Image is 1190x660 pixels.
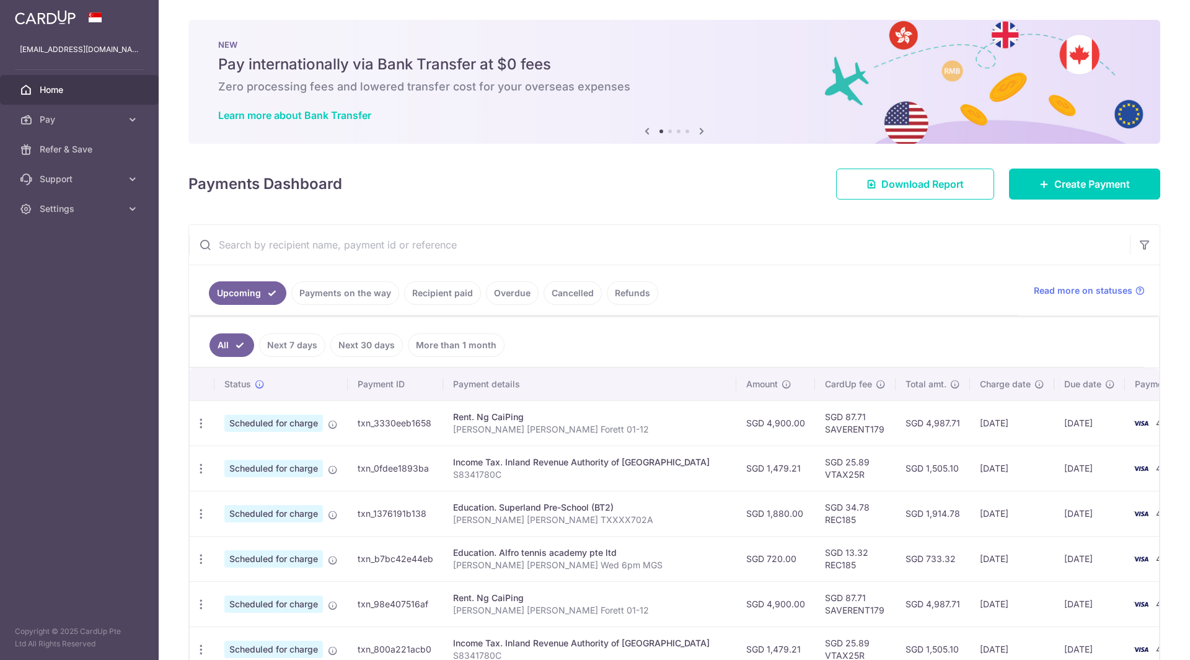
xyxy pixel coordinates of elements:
[746,378,778,390] span: Amount
[970,400,1054,446] td: [DATE]
[1054,177,1130,191] span: Create Payment
[815,400,896,446] td: SGD 87.71 SAVERENT179
[815,536,896,581] td: SGD 13.32 REC185
[443,368,736,400] th: Payment details
[970,446,1054,491] td: [DATE]
[404,281,481,305] a: Recipient paid
[224,460,323,477] span: Scheduled for charge
[20,43,139,56] p: [EMAIL_ADDRESS][DOMAIN_NAME]
[1034,284,1132,297] span: Read more on statuses
[453,501,726,514] div: Education. Superland Pre-School (BT2)
[218,109,371,121] a: Learn more about Bank Transfer
[1129,597,1153,612] img: Bank Card
[330,333,403,357] a: Next 30 days
[1054,491,1125,536] td: [DATE]
[348,400,443,446] td: txn_3330eeb1658
[1156,599,1178,609] span: 4442
[40,143,121,156] span: Refer & Save
[453,469,726,481] p: S8341780C
[453,637,726,649] div: Income Tax. Inland Revenue Authority of [GEOGRAPHIC_DATA]
[1054,581,1125,627] td: [DATE]
[453,559,726,571] p: [PERSON_NAME] [PERSON_NAME] Wed 6pm MGS
[1009,169,1160,200] a: Create Payment
[1054,536,1125,581] td: [DATE]
[348,491,443,536] td: txn_1376191b138
[188,173,342,195] h4: Payments Dashboard
[736,491,815,536] td: SGD 1,880.00
[259,333,325,357] a: Next 7 days
[896,581,970,627] td: SGD 4,987.71
[224,641,323,658] span: Scheduled for charge
[40,203,121,215] span: Settings
[224,505,323,522] span: Scheduled for charge
[348,536,443,581] td: txn_b7bc42e44eb
[896,400,970,446] td: SGD 4,987.71
[1034,284,1145,297] a: Read more on statuses
[408,333,505,357] a: More than 1 month
[1129,552,1153,566] img: Bank Card
[970,491,1054,536] td: [DATE]
[1129,506,1153,521] img: Bank Card
[224,415,323,432] span: Scheduled for charge
[1129,416,1153,431] img: Bank Card
[453,411,726,423] div: Rent. Ng CaiPing
[881,177,964,191] span: Download Report
[980,378,1031,390] span: Charge date
[825,378,872,390] span: CardUp fee
[453,592,726,604] div: Rent. Ng CaiPing
[544,281,602,305] a: Cancelled
[736,581,815,627] td: SGD 4,900.00
[348,581,443,627] td: txn_98e407516af
[453,514,726,526] p: [PERSON_NAME] [PERSON_NAME] TXXXX702A
[815,491,896,536] td: SGD 34.78 REC185
[896,446,970,491] td: SGD 1,505.10
[453,423,726,436] p: [PERSON_NAME] [PERSON_NAME] Forett 01-12
[970,581,1054,627] td: [DATE]
[1111,623,1178,654] iframe: Opens a widget where you can find more information
[1054,400,1125,446] td: [DATE]
[209,281,286,305] a: Upcoming
[486,281,539,305] a: Overdue
[224,550,323,568] span: Scheduled for charge
[815,446,896,491] td: SGD 25.89 VTAX25R
[453,456,726,469] div: Income Tax. Inland Revenue Authority of [GEOGRAPHIC_DATA]
[453,547,726,559] div: Education. Alfro tennis academy pte ltd
[224,596,323,613] span: Scheduled for charge
[1064,378,1101,390] span: Due date
[896,491,970,536] td: SGD 1,914.78
[1156,463,1178,473] span: 4442
[1156,508,1178,519] span: 4442
[224,378,251,390] span: Status
[896,536,970,581] td: SGD 733.32
[1054,446,1125,491] td: [DATE]
[40,84,121,96] span: Home
[188,20,1160,144] img: Bank transfer banner
[1129,461,1153,476] img: Bank Card
[348,446,443,491] td: txn_0fdee1893ba
[970,536,1054,581] td: [DATE]
[15,10,76,25] img: CardUp
[453,604,726,617] p: [PERSON_NAME] [PERSON_NAME] Forett 01-12
[218,40,1130,50] p: NEW
[209,333,254,357] a: All
[736,536,815,581] td: SGD 720.00
[218,55,1130,74] h5: Pay internationally via Bank Transfer at $0 fees
[291,281,399,305] a: Payments on the way
[815,581,896,627] td: SGD 87.71 SAVERENT179
[189,225,1130,265] input: Search by recipient name, payment id or reference
[906,378,946,390] span: Total amt.
[40,173,121,185] span: Support
[348,368,443,400] th: Payment ID
[607,281,658,305] a: Refunds
[1156,553,1178,564] span: 4442
[218,79,1130,94] h6: Zero processing fees and lowered transfer cost for your overseas expenses
[1156,418,1178,428] span: 4442
[736,446,815,491] td: SGD 1,479.21
[836,169,994,200] a: Download Report
[40,113,121,126] span: Pay
[736,400,815,446] td: SGD 4,900.00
